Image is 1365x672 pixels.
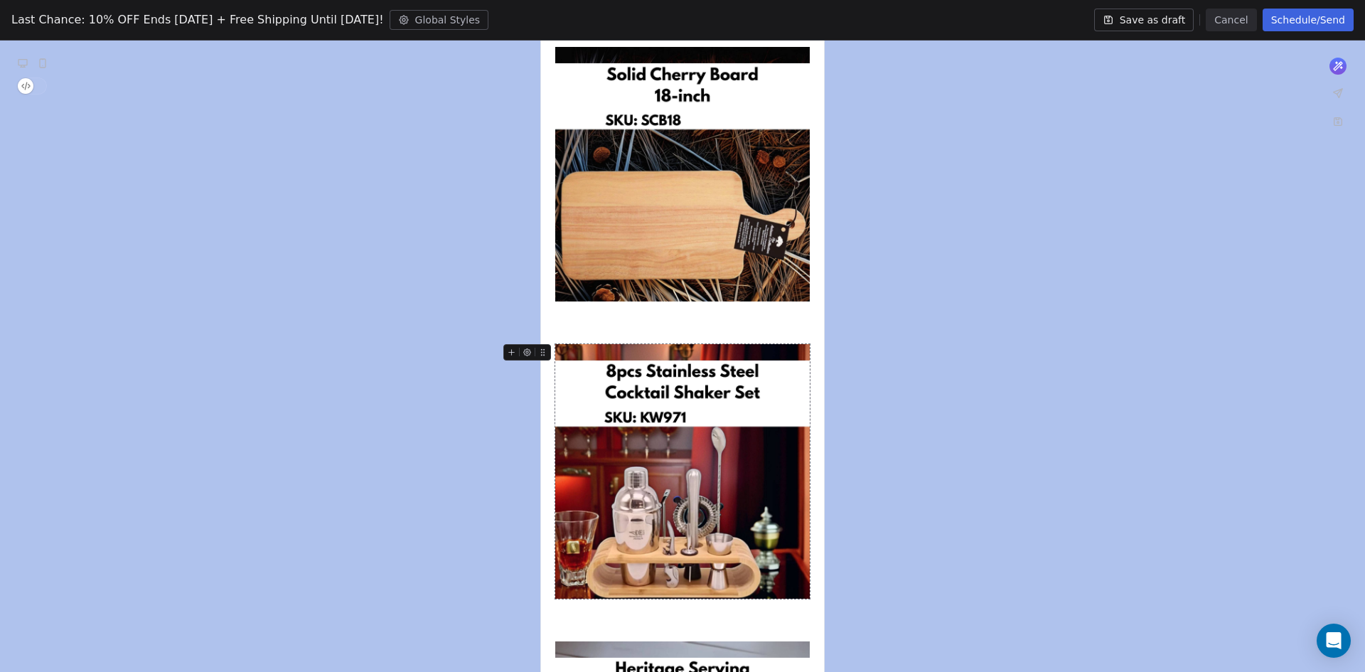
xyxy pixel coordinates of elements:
button: Global Styles [390,10,489,30]
button: Save as draft [1094,9,1194,31]
button: Cancel [1206,9,1256,31]
div: Open Intercom Messenger [1317,624,1351,658]
button: Schedule/Send [1263,9,1354,31]
span: Last Chance: 10% OFF Ends [DATE] + Free Shipping Until [DATE]! [11,11,384,28]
